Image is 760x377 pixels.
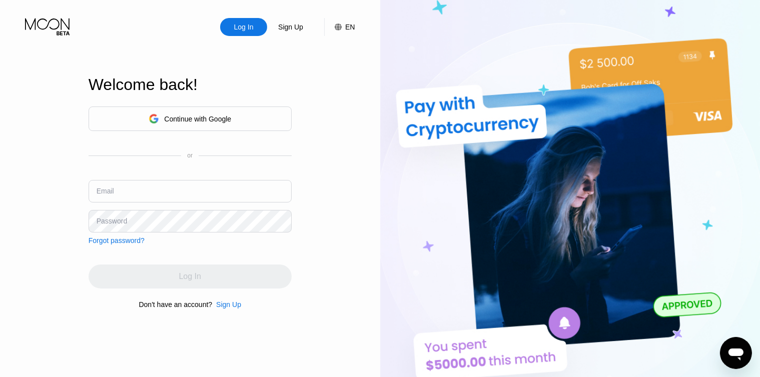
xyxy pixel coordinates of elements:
div: Forgot password? [89,236,145,244]
div: Log In [220,18,267,36]
div: Continue with Google [89,106,292,131]
div: Email [97,187,114,195]
div: Log In [233,22,255,32]
div: Sign Up [212,300,241,308]
div: Continue with Google [164,115,231,123]
div: or [187,152,193,159]
iframe: Button to launch messaging window [720,337,752,369]
div: Sign Up [216,300,241,308]
div: EN [345,23,355,31]
div: Welcome back! [89,75,292,94]
div: Password [97,217,127,225]
div: Sign Up [277,22,304,32]
div: EN [324,18,355,36]
div: Don't have an account? [139,300,213,308]
div: Sign Up [267,18,314,36]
